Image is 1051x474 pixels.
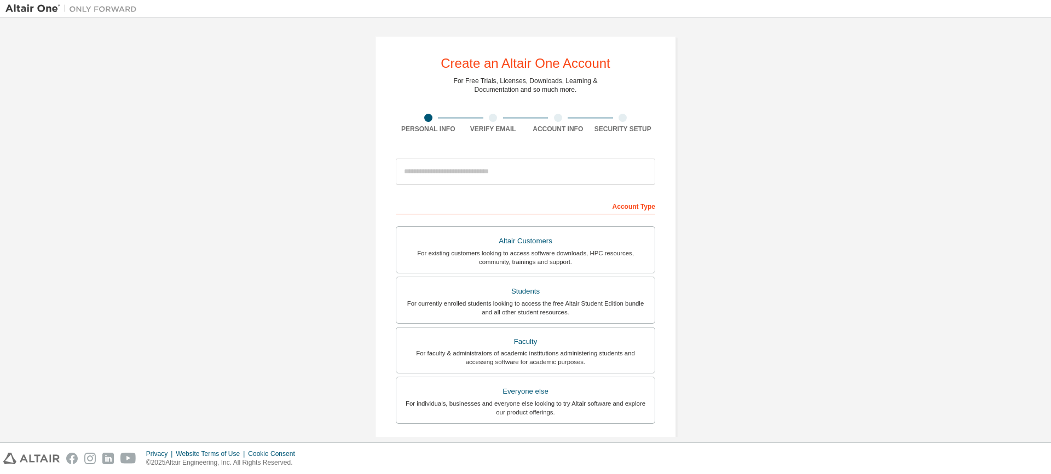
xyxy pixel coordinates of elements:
div: For currently enrolled students looking to access the free Altair Student Edition bundle and all ... [403,299,648,317]
div: For individuals, businesses and everyone else looking to try Altair software and explore our prod... [403,399,648,417]
div: Account Info [525,125,591,133]
div: For Free Trials, Licenses, Downloads, Learning & Documentation and so much more. [454,77,598,94]
div: For faculty & administrators of academic institutions administering students and accessing softwa... [403,349,648,366]
img: youtube.svg [120,453,136,464]
div: For existing customers looking to access software downloads, HPC resources, community, trainings ... [403,249,648,266]
div: Students [403,284,648,299]
div: Cookie Consent [248,449,301,458]
div: Altair Customers [403,233,648,249]
p: © 2025 Altair Engineering, Inc. All Rights Reserved. [146,458,302,467]
img: altair_logo.svg [3,453,60,464]
div: Everyone else [403,384,648,399]
div: Privacy [146,449,176,458]
div: Security Setup [591,125,656,133]
div: Account Type [396,197,655,214]
img: linkedin.svg [102,453,114,464]
img: instagram.svg [84,453,96,464]
img: Altair One [5,3,142,14]
div: Create an Altair One Account [441,57,610,70]
div: Verify Email [461,125,526,133]
div: Website Terms of Use [176,449,248,458]
img: facebook.svg [66,453,78,464]
div: Faculty [403,334,648,349]
div: Personal Info [396,125,461,133]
